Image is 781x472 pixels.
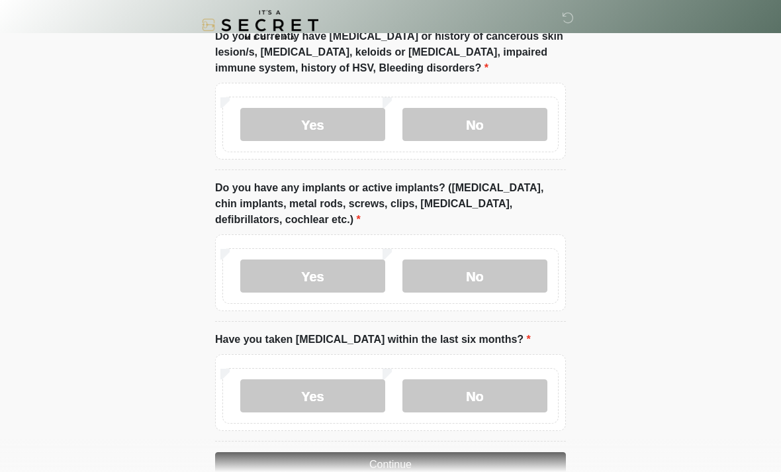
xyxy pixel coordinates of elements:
[240,108,385,141] label: Yes
[202,10,318,40] img: It's A Secret Med Spa Logo
[402,260,547,293] label: No
[215,180,566,228] label: Do you have any implants or active implants? ([MEDICAL_DATA], chin implants, metal rods, screws, ...
[240,260,385,293] label: Yes
[215,332,531,348] label: Have you taken [MEDICAL_DATA] within the last six months?
[402,379,547,412] label: No
[215,28,566,76] label: Do you currently have [MEDICAL_DATA] or history of cancerous skin lesion/s, [MEDICAL_DATA], keloi...
[240,379,385,412] label: Yes
[402,108,547,141] label: No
